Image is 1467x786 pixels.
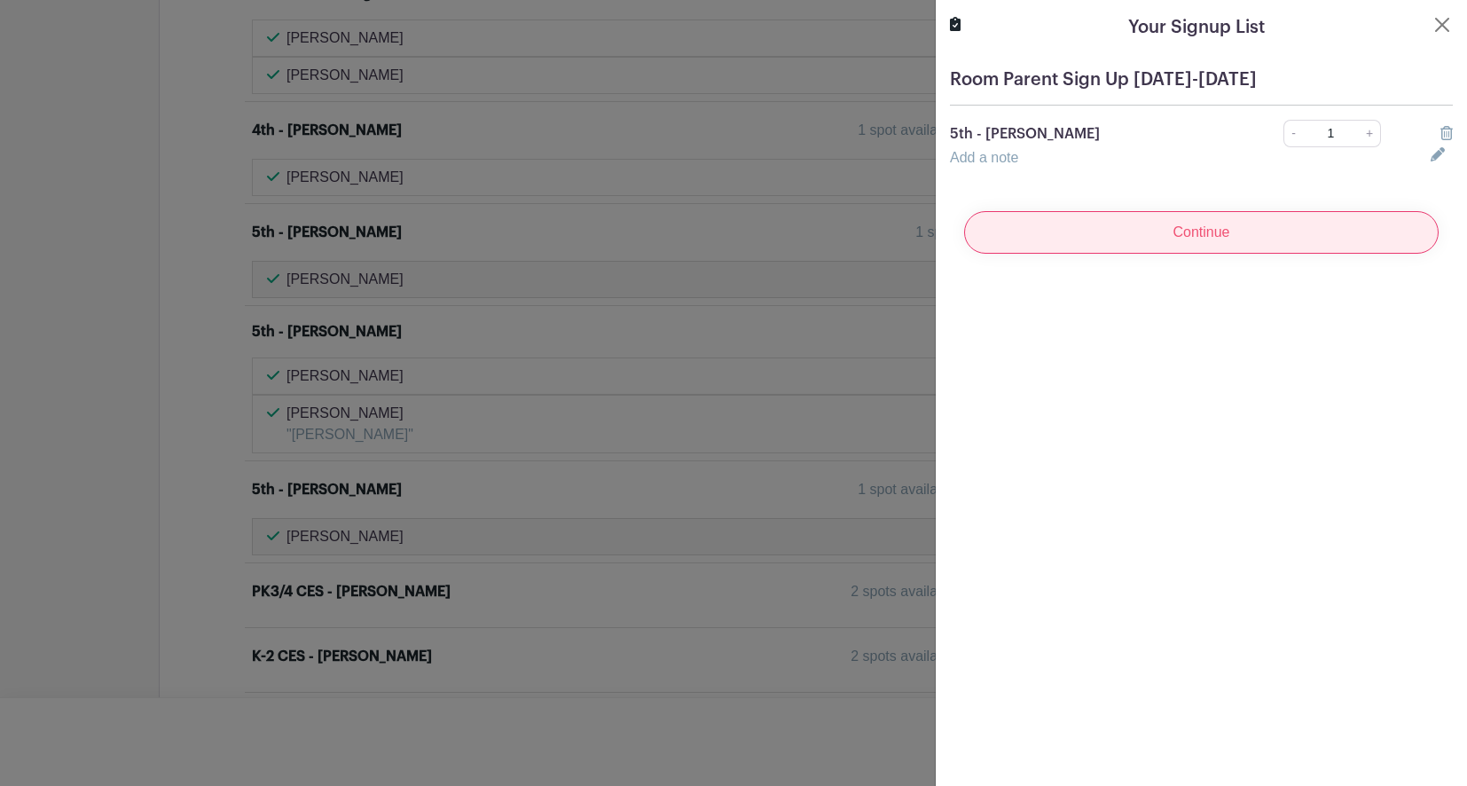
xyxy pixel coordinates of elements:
a: Add a note [950,150,1018,165]
button: Close [1432,14,1453,35]
p: 5th - [PERSON_NAME] [950,123,1235,145]
input: Continue [964,211,1439,254]
h5: Your Signup List [1128,14,1265,41]
h5: Room Parent Sign Up [DATE]-[DATE] [950,69,1453,90]
a: + [1359,120,1381,147]
a: - [1283,120,1303,147]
